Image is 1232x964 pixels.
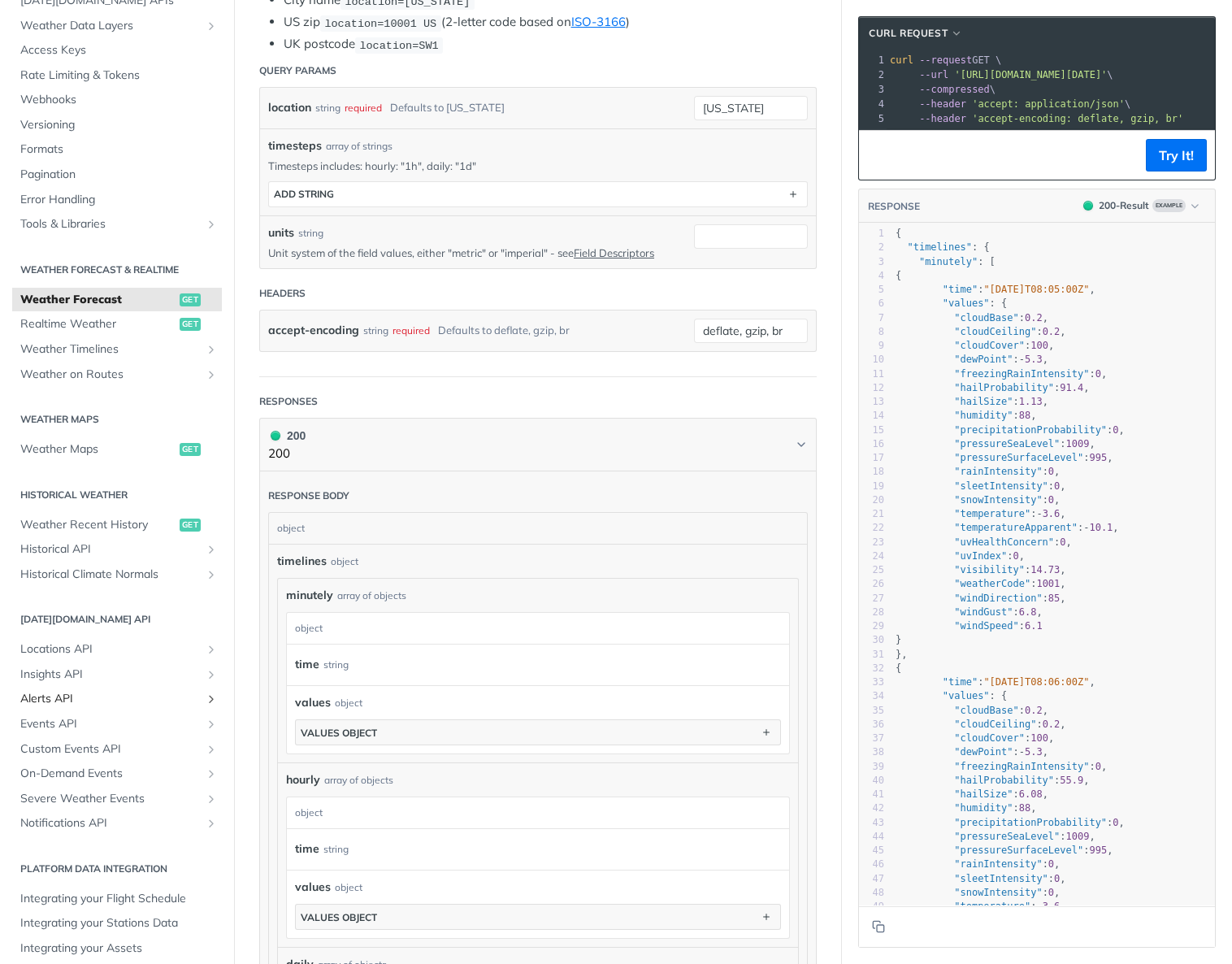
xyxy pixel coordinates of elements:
[896,676,1095,688] span: : ,
[205,668,218,681] button: Show subpages for Insights API
[896,719,1066,730] span: : ,
[954,424,1107,436] span: "precipitationProbability"
[20,741,201,758] span: Custom Events API
[896,228,901,239] span: {
[863,25,969,41] button: cURL Request
[20,18,201,34] span: Weather Data Layers
[268,245,670,260] p: Unit system of the field values, either "metric" or "imperial" - see
[896,578,1066,589] span: : ,
[20,316,176,332] span: Realtime Weather
[954,746,1013,758] span: "dewPoint"
[12,412,222,427] h2: Weather Maps
[867,914,890,939] button: Copy to clipboard
[1083,201,1093,211] span: 200
[859,269,884,283] div: 4
[896,340,1054,351] span: : ,
[859,689,884,703] div: 34
[896,550,1025,562] span: : ,
[259,286,306,301] div: Headers
[859,675,884,689] div: 33
[859,97,887,111] div: 4
[20,192,218,208] span: Error Handling
[12,88,222,112] a: Webhooks
[268,158,808,173] p: Timesteps includes: hourly: "1h", daily: "1d"
[919,84,990,95] span: --compressed
[859,662,884,675] div: 32
[1060,382,1083,393] span: 91.4
[983,284,1089,295] span: "[DATE]T08:05:00Z"
[859,648,884,662] div: 31
[12,363,222,387] a: Weather on RoutesShow subpages for Weather on Routes
[954,452,1083,463] span: "pressureSurfaceLevel"
[331,554,358,569] div: object
[954,508,1030,519] span: "temperature"
[1036,578,1060,589] span: 1001
[1043,326,1061,337] span: 0.2
[896,284,1095,295] span: : ,
[896,705,1048,716] span: : ,
[12,263,222,277] h2: Weather Forecast & realtime
[1030,340,1048,351] span: 100
[919,69,948,80] span: --url
[954,466,1042,477] span: "rainIntensity"
[301,727,377,739] div: values object
[896,508,1066,519] span: : ,
[20,891,218,907] span: Integrating your Flight Schedule
[438,319,570,342] div: Defaults to deflate, gzip, br
[20,292,176,308] span: Weather Forecast
[896,746,1048,758] span: : ,
[271,431,280,441] span: 200
[859,563,884,577] div: 25
[1025,746,1043,758] span: 5.3
[890,54,913,66] span: curl
[919,98,966,110] span: --header
[954,410,1013,421] span: "humidity"
[859,255,884,269] div: 3
[20,815,201,832] span: Notifications API
[337,588,406,603] div: array of objects
[20,92,218,108] span: Webhooks
[295,653,319,676] label: time
[954,550,1007,562] span: "uvIndex"
[284,35,817,54] li: UK postcode
[205,693,218,706] button: Show subpages for Alerts API
[205,218,218,231] button: Show subpages for Tools & Libraries
[859,718,884,732] div: 36
[859,480,884,493] div: 19
[12,637,222,662] a: Locations APIShow subpages for Locations API
[859,760,884,774] div: 39
[896,634,901,645] span: }
[954,480,1048,492] span: "sleetIntensity"
[896,480,1066,492] span: : ,
[943,284,978,295] span: "time"
[896,620,1043,632] span: :
[859,395,884,409] div: 13
[954,326,1036,337] span: "cloudCeiling"
[954,522,1078,533] span: "temperatureApparent"
[896,270,901,281] span: {
[919,54,972,66] span: --request
[896,312,1048,324] span: : ,
[323,653,349,676] div: string
[954,620,1018,632] span: "windSpeed"
[859,311,884,325] div: 7
[1152,199,1186,212] span: Example
[1025,705,1043,716] span: 0.2
[12,537,222,562] a: Historical APIShow subpages for Historical API
[20,716,201,732] span: Events API
[277,553,327,570] span: timelines
[1075,198,1207,214] button: 200200-ResultExample
[859,339,884,353] div: 9
[20,567,201,583] span: Historical Climate Normals
[890,98,1130,110] span: \
[205,368,218,381] button: Show subpages for Weather on Routes
[954,564,1025,575] span: "visibility"
[205,643,218,656] button: Show subpages for Locations API
[20,441,176,458] span: Weather Maps
[1099,198,1149,213] div: 200 - Result
[12,312,222,337] a: Realtime Weatherget
[12,212,222,237] a: Tools & LibrariesShow subpages for Tools & Libraries
[1019,396,1043,407] span: 1.13
[859,451,884,465] div: 17
[890,84,996,95] span: \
